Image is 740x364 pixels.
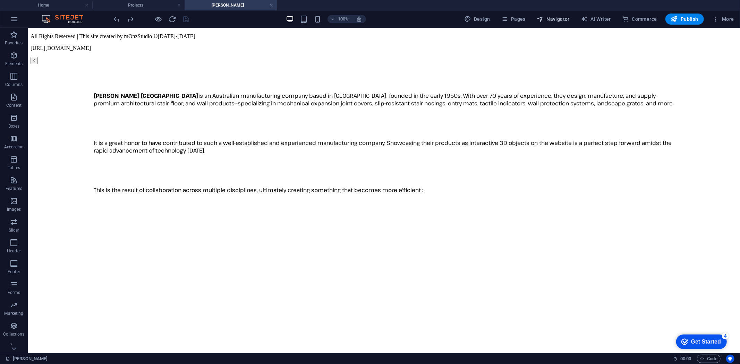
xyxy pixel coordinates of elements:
[4,311,23,316] p: Marketing
[7,248,21,254] p: Header
[328,15,352,23] button: 100%
[127,15,135,23] i: Redo: Move elements (Ctrl+Y, ⌘+Y)
[726,355,734,363] button: Usercentrics
[6,186,22,191] p: Features
[338,15,349,23] h6: 100%
[534,14,572,25] button: Navigator
[8,123,20,129] p: Boxes
[685,356,686,361] span: :
[3,331,24,337] p: Collections
[8,290,20,295] p: Forms
[709,14,737,25] button: More
[51,1,58,8] div: 4
[499,14,528,25] button: Pages
[169,15,177,23] i: Reload page
[665,14,704,25] button: Publish
[9,227,19,233] p: Slider
[461,14,493,25] button: Design
[464,16,490,23] span: Design
[356,16,362,22] i: On resize automatically adjust zoom level to fit chosen device.
[3,6,709,12] p: All Rights Reserved | This site created by mOnzStudio ©[DATE]-[DATE]
[113,15,121,23] button: undo
[461,14,493,25] div: Design (Ctrl+Alt+Y)
[5,40,23,46] p: Favorites
[537,16,570,23] span: Navigator
[20,8,50,14] div: Get Started
[113,15,121,23] i: Undo: Change HTML (Ctrl+Z)
[3,17,709,24] p: [URL][DOMAIN_NAME]
[127,15,135,23] button: redo
[671,16,698,23] span: Publish
[5,82,23,87] p: Columns
[6,3,56,18] div: Get Started 4 items remaining, 20% complete
[7,207,21,212] p: Images
[185,1,277,9] h4: [PERSON_NAME]
[8,165,20,171] p: Tables
[680,355,691,363] span: 00 00
[501,16,526,23] span: Pages
[697,355,721,363] button: Code
[622,16,657,23] span: Commerce
[154,15,163,23] button: Click here to leave preview mode and continue editing
[578,14,614,25] button: AI Writer
[700,355,717,363] span: Code
[581,16,611,23] span: AI Writer
[8,269,20,275] p: Footer
[92,1,185,9] h4: Projects
[673,355,691,363] h6: Session time
[6,103,22,108] p: Content
[40,15,92,23] img: Editor Logo
[4,144,24,150] p: Accordion
[3,29,10,36] button: Back to Top
[712,16,734,23] span: More
[5,61,23,67] p: Elements
[619,14,660,25] button: Commerce
[168,15,177,23] button: reload
[6,355,48,363] a: Click to cancel selection. Double-click to open Pages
